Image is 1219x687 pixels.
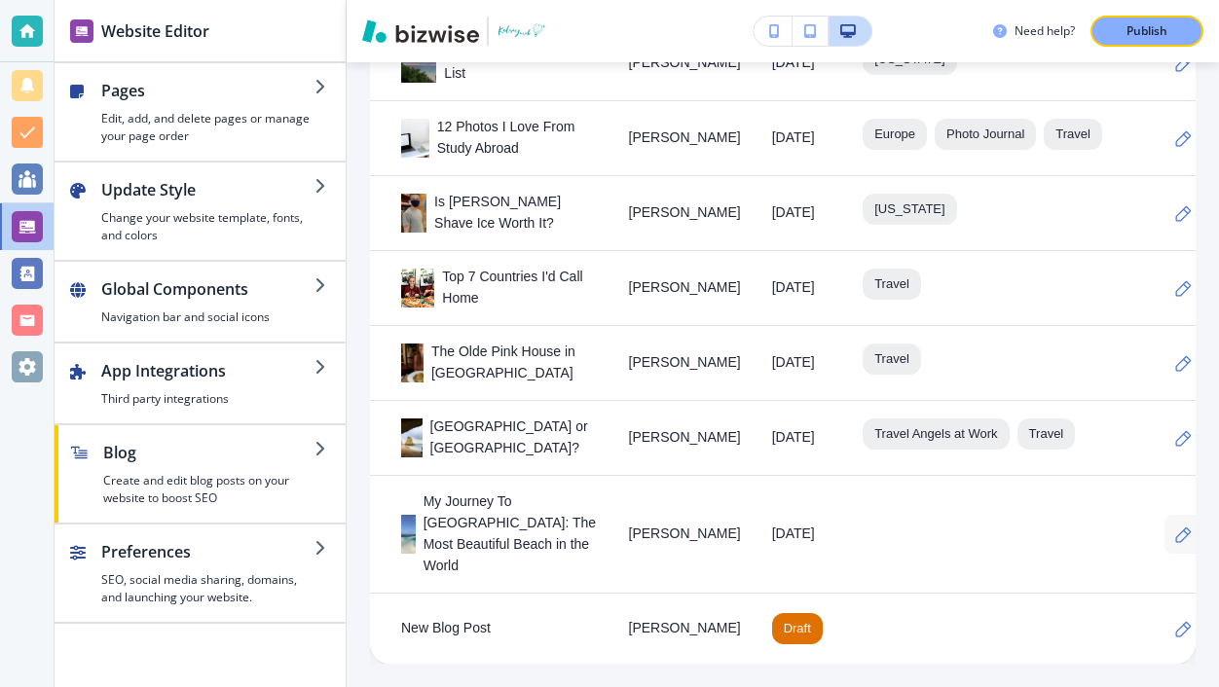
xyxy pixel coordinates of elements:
p: Publish [1127,22,1167,40]
span: Travel [863,274,921,294]
img: 2c19d336e0fa97f2ed3f609255ca9b62.webp [401,269,440,307]
h4: SEO, social media sharing, domains, and launching your website. [101,571,314,606]
h4: Create and edit blog posts on your website to boost SEO [103,472,314,507]
td: [PERSON_NAME] [613,176,757,251]
td: [DATE] [757,101,848,176]
button: PagesEdit, add, and delete pages or manage your page order [55,63,346,161]
div: Is [PERSON_NAME] Shave Ice Worth It? [401,192,598,235]
span: Travel [1044,125,1102,144]
td: [PERSON_NAME] [613,251,757,326]
button: Update StyleChange your website template, fonts, and colors [55,163,346,260]
h2: Pages [101,79,314,102]
button: Publish [1090,16,1203,47]
img: editor icon [70,19,93,43]
button: PreferencesSEO, social media sharing, domains, and launching your website. [55,524,346,622]
td: [DATE] [757,326,848,401]
img: 75a629072e6484b4040b8addc89d7ddf.webp [401,119,440,158]
h2: Update Style [101,178,314,201]
td: [PERSON_NAME] [613,101,757,176]
h4: Change your website template, fonts, and colors [101,209,314,244]
div: Top 7 Countries I'd Call Home [401,267,598,309]
img: e103ed55d11b4c1698fd5221936e44a5.webp [401,44,440,83]
span: Europe [863,125,927,144]
button: Global ComponentsNavigation bar and social icons [55,262,346,342]
span: Draft [772,619,823,638]
button: App IntegrationsThird party integrations [55,343,346,423]
span: Travel [863,349,921,369]
img: 214a8892109e4f1712ba9e53992398d3.webp [401,343,440,382]
h4: Navigation bar and social icons [101,308,314,326]
h4: Edit, add, and delete pages or manage your page order [101,110,314,145]
td: [DATE] [757,176,848,251]
img: f7d6244b846f3cf462206c22cd6db9fc.webp [401,515,440,554]
img: Your Logo [497,22,549,41]
td: [DATE] [757,26,848,101]
img: d90313f974abe4474bbb14a6d7ef32d0.webp [401,418,440,457]
img: Bizwise Logo [362,19,479,43]
span: Travel [1017,424,1076,444]
div: My [US_STATE] Bucket List [401,43,598,86]
h2: Global Components [101,277,314,301]
h4: Third party integrations [101,390,314,408]
img: b1653ceefcc633453c409619a5b98101.webp [401,194,440,233]
div: The Olde Pink House in [GEOGRAPHIC_DATA] [401,342,598,384]
td: [PERSON_NAME] [613,326,757,401]
td: [PERSON_NAME] [613,401,757,476]
div: New Blog Post [401,618,598,639]
h2: Blog [103,441,314,464]
div: My Journey To [GEOGRAPHIC_DATA]: The Most Beautiful Beach in the World [401,491,598,577]
td: [DATE] [757,251,848,326]
span: Photo Journal [935,125,1036,144]
td: [DATE] [757,476,848,594]
h3: Need help? [1015,22,1075,40]
h2: Preferences [101,540,314,563]
div: [GEOGRAPHIC_DATA] or [GEOGRAPHIC_DATA]? [401,416,598,459]
h2: App Integrations [101,359,314,382]
span: [US_STATE] [863,199,956,219]
h2: Website Editor [101,19,209,43]
td: [DATE] [757,401,848,476]
span: Travel Angels at Work [863,424,1009,444]
td: [PERSON_NAME] [613,594,757,665]
button: BlogCreate and edit blog posts on your website to boost SEO [55,425,346,523]
div: 12 Photos I Love From Study Abroad [401,117,598,160]
td: [PERSON_NAME] [613,26,757,101]
td: [PERSON_NAME] [613,476,757,594]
